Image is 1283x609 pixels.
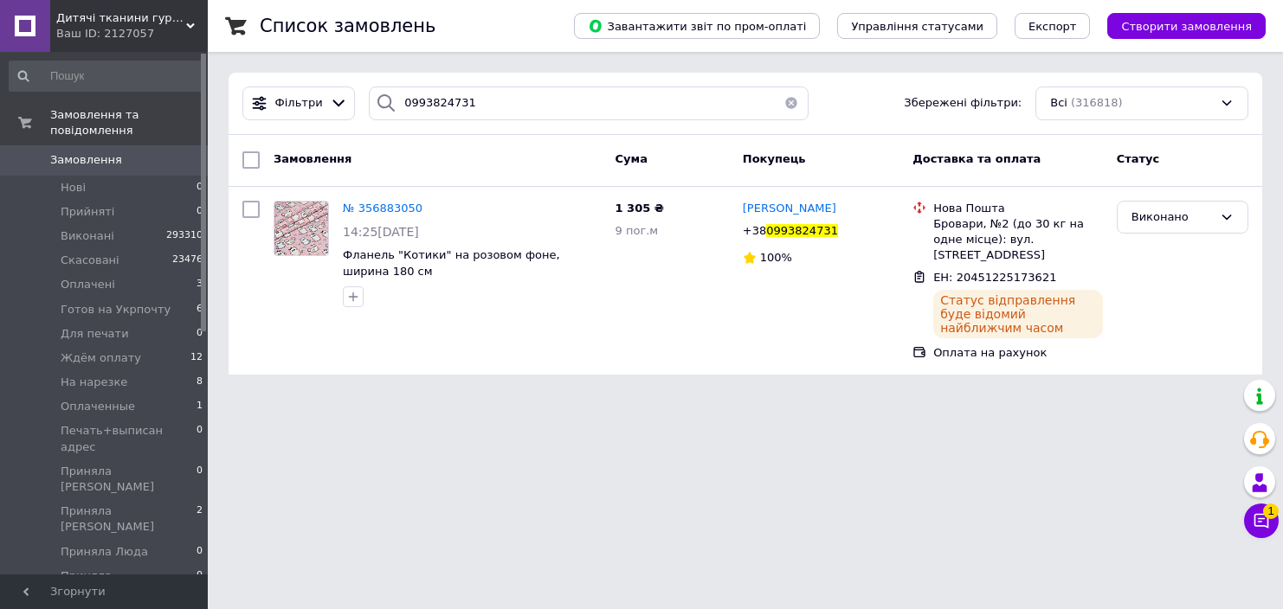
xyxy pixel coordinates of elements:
[61,350,141,366] span: Ждём оплату
[61,544,148,560] span: Приняла Люда
[61,180,86,196] span: Нові
[197,277,203,292] span: 3
[197,180,203,196] span: 0
[61,423,197,454] span: Печать+выписан адрес
[933,216,1103,264] div: Бровари, №2 (до 30 кг на одне місце): вул. [STREET_ADDRESS]
[61,568,197,599] span: Приняла [PERSON_NAME]
[61,464,197,495] span: Приняла [PERSON_NAME]
[1090,19,1266,32] a: Створити замовлення
[61,503,197,535] span: Приняла [PERSON_NAME]
[760,251,792,264] span: 100%
[912,152,1041,165] span: Доставка та оплата
[933,271,1056,284] span: ЕН: 20451225173621
[574,13,820,39] button: Завантажити звіт по пром-оплаті
[616,202,664,215] span: 1 305 ₴
[743,202,836,215] span: [PERSON_NAME]
[933,345,1103,361] div: Оплата на рахунок
[56,10,186,26] span: Дитячі тканини гуртом і в роздріб
[743,201,836,217] a: [PERSON_NAME]
[61,204,114,220] span: Прийняті
[197,464,203,495] span: 0
[1263,503,1279,519] span: 1
[172,253,203,268] span: 23476
[260,16,435,36] h1: Список замовлень
[933,201,1103,216] div: Нова Пошта
[343,225,419,239] span: 14:25[DATE]
[1121,20,1252,33] span: Створити замовлення
[343,248,560,278] a: Фланель "Котики" на розовом фоне, ширина 180 см
[61,375,127,390] span: На нарезке
[1028,20,1077,33] span: Експорт
[743,224,838,237] span: +380993824731
[61,326,129,342] span: Для печати
[904,95,1022,112] span: Збережені фільтри:
[166,228,203,244] span: 293310
[933,290,1103,338] div: Статус відправлення буде відомий найближчим часом
[837,13,997,39] button: Управління статусами
[616,152,648,165] span: Cума
[1117,152,1160,165] span: Статус
[343,202,422,215] a: № 356883050
[1015,13,1091,39] button: Експорт
[1131,208,1213,227] div: Виконано
[197,204,203,220] span: 0
[9,61,204,92] input: Пошук
[1107,13,1266,39] button: Створити замовлення
[851,20,983,33] span: Управління статусами
[197,544,203,560] span: 0
[61,253,119,268] span: Скасовані
[197,423,203,454] span: 0
[56,26,208,42] div: Ваш ID: 2127057
[50,152,122,168] span: Замовлення
[61,277,115,292] span: Оплачені
[743,152,806,165] span: Покупець
[1050,95,1067,112] span: Всі
[190,350,203,366] span: 12
[274,202,328,255] img: Фото товару
[61,399,135,414] span: Оплаченные
[197,399,203,414] span: 1
[743,224,766,237] span: +38
[197,326,203,342] span: 0
[61,228,114,244] span: Виконані
[1071,96,1123,109] span: (316818)
[50,107,208,138] span: Замовлення та повідомлення
[197,568,203,599] span: 0
[369,87,809,120] input: Пошук за номером замовлення, ПІБ покупця, номером телефону, Email, номером накладної
[197,302,203,317] span: 6
[197,503,203,535] span: 2
[274,152,351,165] span: Замовлення
[616,224,659,237] span: 9 пог.м
[1244,503,1279,538] button: Чат з покупцем1
[274,201,329,256] a: Фото товару
[774,87,809,120] button: Очистить
[61,302,171,317] span: Готов на Укрпочту
[588,18,806,34] span: Завантажити звіт по пром-оплаті
[766,224,838,237] span: 0993824731
[197,375,203,390] span: 8
[275,95,323,112] span: Фільтри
